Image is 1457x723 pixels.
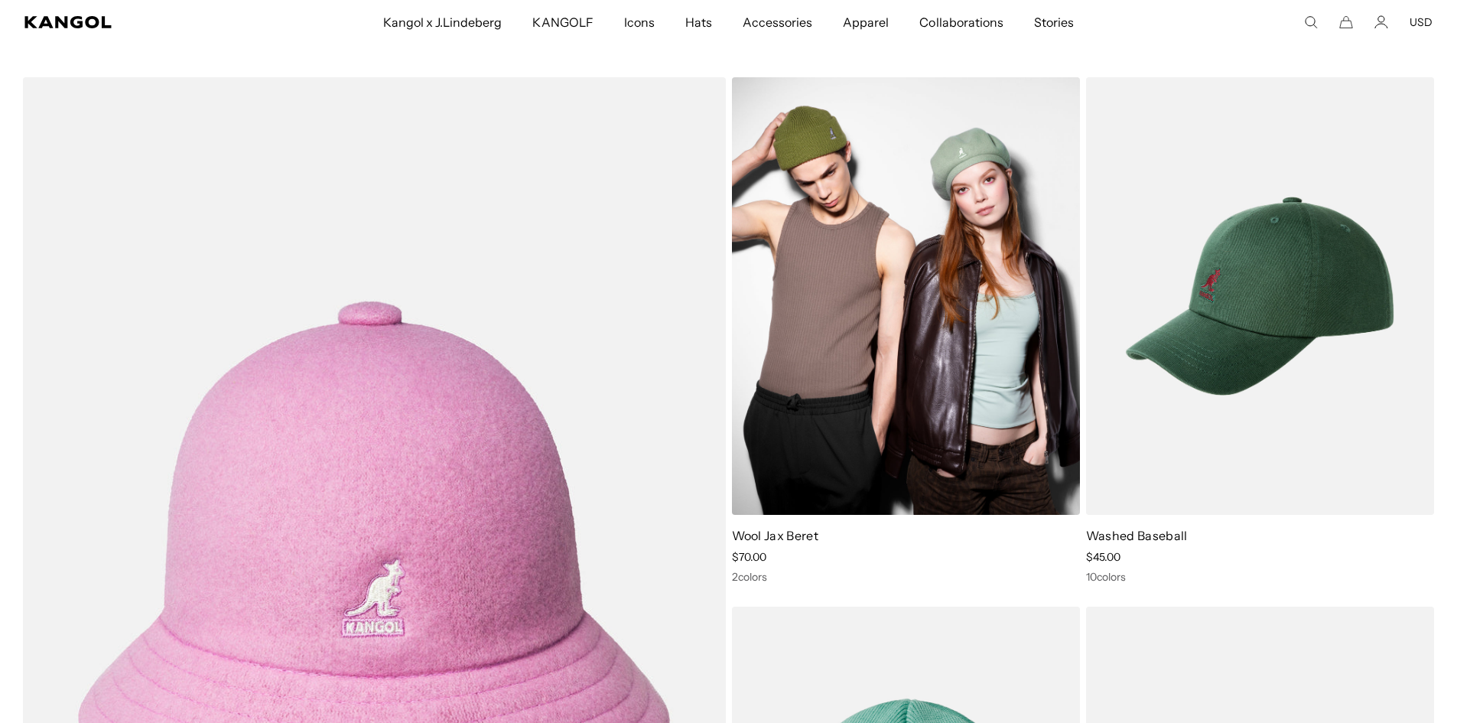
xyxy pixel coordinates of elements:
a: Washed Baseball [1086,528,1188,543]
a: Wool Jax Beret [732,528,818,543]
span: $70.00 [732,550,766,564]
img: Wool Jax Beret [732,77,1080,515]
div: 2 colors [732,570,1080,584]
button: USD [1410,15,1433,29]
a: Kangol [24,16,253,28]
a: Account [1374,15,1388,29]
button: Cart [1339,15,1353,29]
div: 10 colors [1086,570,1434,584]
span: $45.00 [1086,550,1120,564]
img: Washed Baseball [1086,77,1434,515]
summary: Search here [1304,15,1318,29]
